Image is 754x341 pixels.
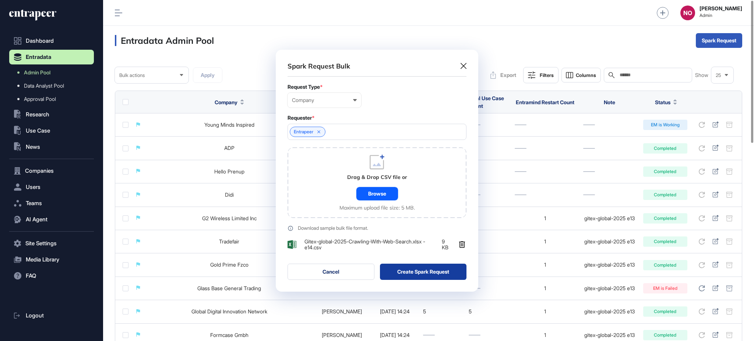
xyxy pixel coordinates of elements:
div: Request Type [288,84,466,90]
button: Create Spark Request [380,264,467,280]
div: Browse [356,187,398,200]
span: Gitex-global-2025-Crawling-With-Web-Search.xlsx - e14.csv [304,239,434,250]
div: Requester [288,115,466,121]
button: Cancel [288,264,374,280]
div: Download sample bulk file format. [298,226,368,231]
div: Drag & Drop CSV file or [347,174,407,181]
div: Maximum upload file size: 5 MB. [339,205,415,211]
div: Company [292,97,357,103]
span: Entrapeer [294,129,313,134]
span: 9 KB [442,239,451,250]
a: Download sample bulk file format. [288,225,466,231]
img: AhpaqJCb49MR9Xxu7SkuGhZYRwWha62sieDtiJP64QGBCNNHjaAAAAAElFTkSuQmCC [288,240,296,249]
div: Spark Request Bulk [288,61,350,71]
